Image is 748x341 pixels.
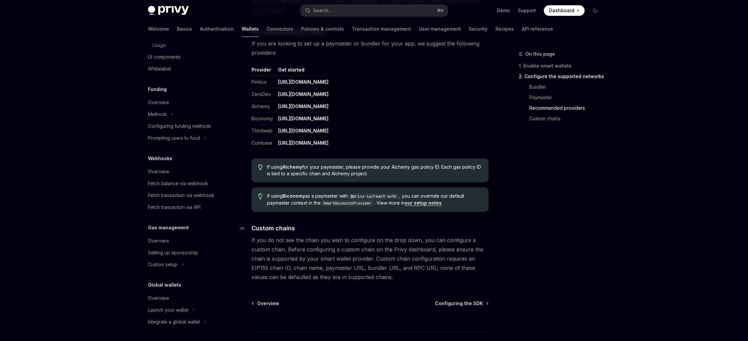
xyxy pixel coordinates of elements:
h5: Global wallets [148,281,181,289]
img: dark logo [148,6,189,15]
span: Overview [257,300,279,307]
a: Navigate to header [238,224,252,233]
a: Connectors [267,21,293,37]
a: [URL][DOMAIN_NAME] [278,128,328,134]
a: 2. Configure the supported networks [519,71,606,82]
button: Search...⌘K [301,5,448,16]
div: Whitelabel [148,65,171,73]
th: Get started [276,67,328,76]
div: Overview [148,237,169,245]
h5: Funding [148,85,167,93]
span: On this page [525,50,555,58]
div: Overview [148,294,169,302]
div: Overview [148,99,169,106]
a: Fetch balance via webhook [143,178,227,189]
a: Recipes [495,21,514,37]
div: Methods [148,110,167,118]
a: Configuring funding methods [143,120,227,132]
button: Toggle dark mode [590,5,600,16]
a: Whitelabel [143,63,227,75]
strong: Biconomy [282,193,305,199]
a: [URL][DOMAIN_NAME] [278,91,328,97]
a: Wallets [242,21,259,37]
span: Dashboard [549,7,574,14]
a: Welcome [148,21,169,37]
td: Biconomy [252,113,276,125]
a: Setting up sponsorship [143,247,227,259]
div: Setting up sponsorship [148,249,198,257]
td: Alchemy [252,100,276,113]
strong: Alchemy [282,164,302,170]
div: Overview [148,168,169,176]
div: Launch your wallet [148,306,188,314]
span: ⌘ K [437,8,444,13]
td: Thirdweb [252,125,276,137]
a: our setup notes [405,200,442,206]
a: Transaction management [352,21,411,37]
a: Fetch transaction via webhook [143,189,227,201]
a: Paymaster [529,92,606,103]
a: Policies & controls [301,21,344,37]
a: Bundler [529,82,606,92]
span: If using as a paymaster with , you can override our default paymaster context in the . View more ... [267,193,482,207]
div: Prompting users to fund [148,134,200,142]
a: API reference [522,21,553,37]
a: Basics [177,21,192,37]
a: Overview [143,97,227,108]
a: Overview [143,166,227,178]
a: Demo [497,7,510,14]
div: Search... [313,7,331,14]
div: UI components [148,53,181,61]
a: Custom chains [529,113,606,124]
span: Configuring the SDK [435,300,483,307]
a: Security [469,21,488,37]
a: [URL][DOMAIN_NAME] [278,103,328,109]
td: ZeroDev [252,88,276,100]
a: Fetch transaction via API [143,201,227,213]
a: Recommended providers [529,103,606,113]
code: @privy-io/react-auth [348,193,399,200]
div: Fetch transaction via API [148,203,201,211]
span: If you do not see the chain you wish to configure on the drop down, you can configure a custom ch... [252,236,489,282]
span: Custom chains [252,224,295,233]
span: If using for your paymaster, please provide your Alchemy gas policy ID. Each gas policy ID is tie... [267,164,482,177]
a: Overview [143,292,227,304]
a: Dashboard [544,5,585,16]
svg: Tip [258,164,263,170]
div: Configuring funding methods [148,122,211,130]
td: Coinbase [252,137,276,149]
a: Support [518,7,536,14]
a: Configuring the SDK [435,300,488,307]
a: UI components [143,51,227,63]
h5: Webhooks [148,155,172,162]
a: Authentication [200,21,234,37]
a: User management [419,21,461,37]
div: Custom setup [148,261,178,269]
h5: Gas management [148,224,189,232]
div: Fetch balance via webhook [148,180,208,187]
a: Overview [143,235,227,247]
a: [URL][DOMAIN_NAME] [278,79,328,85]
a: [URL][DOMAIN_NAME] [278,116,328,122]
svg: Tip [258,193,263,199]
div: Integrate a global wallet [148,318,200,326]
a: Overview [252,300,279,307]
th: Provider [252,67,276,76]
div: Fetch transaction via webhook [148,191,214,199]
a: 1. Enable smart wallets [519,61,606,71]
td: Pimlico [252,76,276,88]
a: [URL][DOMAIN_NAME] [278,140,328,146]
code: SmartAccountsProvider [321,200,374,207]
span: If you are looking to set up a paymaster or bundler for your app, we suggest the following provid... [252,39,489,57]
